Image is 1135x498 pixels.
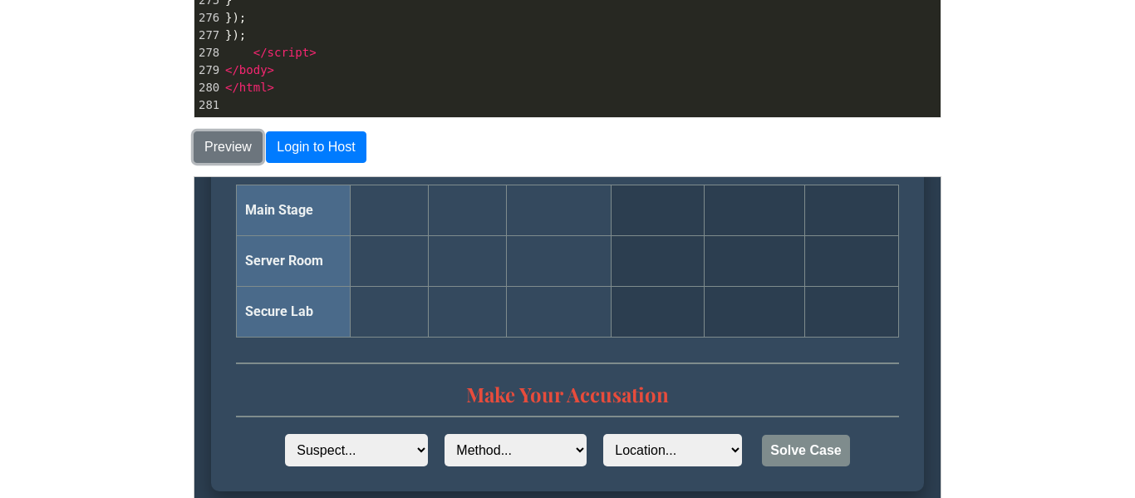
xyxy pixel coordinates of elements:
span: }); [225,28,246,42]
span: body [239,63,268,76]
button: Preview [194,131,263,163]
div: 280 [194,79,222,96]
span: </ [225,81,239,94]
div: 276 [194,9,222,27]
span: </ [253,46,268,59]
span: script [268,46,310,59]
div: 282 [194,114,222,131]
td: Main Stage [42,7,156,58]
div: 279 [194,62,222,79]
span: html [239,81,268,94]
span: }); [225,11,246,24]
td: Secure Lab [42,109,156,160]
div: 277 [194,27,222,44]
div: 281 [194,96,222,114]
h2: Make Your Accusation [42,204,705,240]
div: 278 [194,44,222,62]
span: </ [225,63,239,76]
span: > [268,81,274,94]
span: > [268,63,274,76]
button: Login to Host [266,131,366,163]
span: > [309,46,316,59]
td: Server Room [42,58,156,109]
button: Solve Case [567,258,655,289]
